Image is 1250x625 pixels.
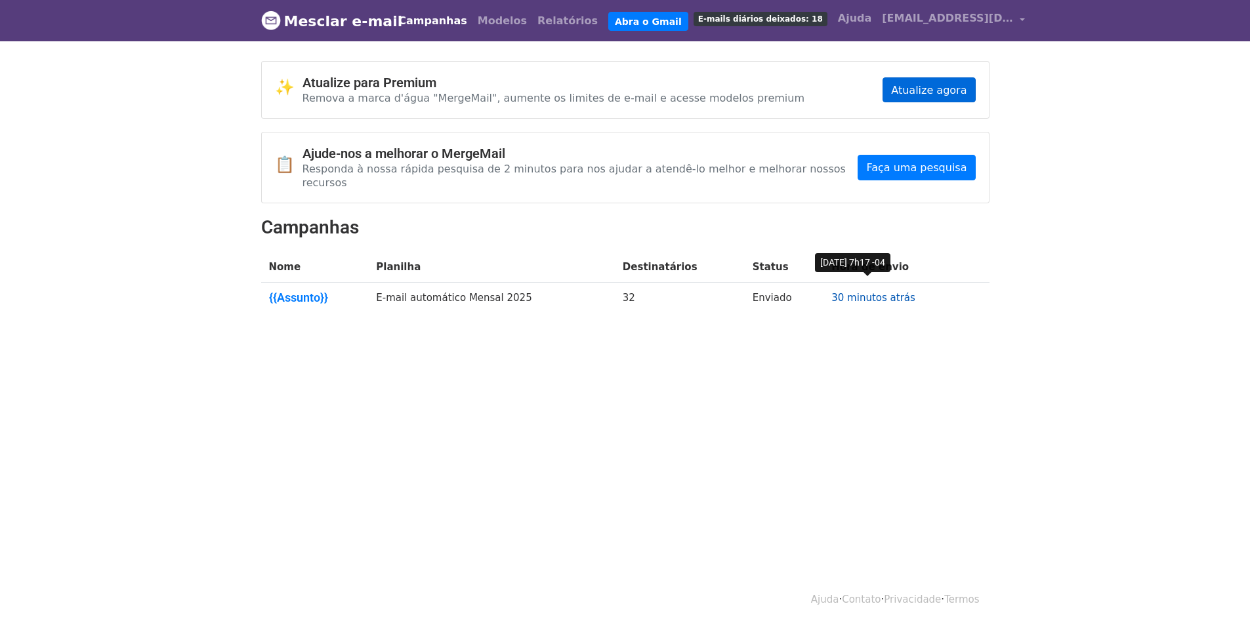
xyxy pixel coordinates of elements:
[532,8,603,34] a: Relatórios
[376,261,421,273] font: Planilha
[398,14,467,27] font: Campanhas
[884,594,941,605] a: Privacidade
[753,292,792,304] font: Enviado
[753,261,789,273] font: Status
[839,594,842,605] font: ·
[866,161,967,174] font: Faça uma pesquisa
[698,14,823,24] font: E-mails diários deixados: 18
[883,77,975,103] a: Atualize agora
[688,5,833,31] a: E-mails diários deixados: 18
[472,8,532,34] a: Modelos
[376,292,531,304] font: E-mail automático Mensal 2025
[623,292,635,304] font: 32
[284,13,403,30] font: Mesclar e-mail
[261,7,383,35] a: Mesclar e-mail
[615,16,682,26] font: Abra o Gmail
[891,83,967,96] font: Atualize agora
[838,12,872,24] font: Ajuda
[275,155,295,174] font: 📋
[881,594,885,605] font: ·
[269,261,301,273] font: Nome
[261,216,359,238] font: Campanhas
[811,594,839,605] a: Ajuda
[820,257,885,268] font: [DATE] 7h17 -04
[944,594,979,605] a: Termos
[833,5,877,31] a: Ajuda
[842,594,881,605] a: Contato
[537,14,598,27] font: Relatórios
[302,146,505,161] font: Ajude-nos a melhorar o MergeMail
[1184,562,1250,625] div: Widget de chat
[269,291,328,304] font: {{Assunto}}
[275,78,295,96] font: ✨
[302,163,846,189] font: Responda à nossa rápida pesquisa de 2 minutos para nos ajudar a atendê-lo melhor e melhorar nosso...
[623,261,698,273] font: Destinatários
[302,92,805,104] font: Remova a marca d'água "MergeMail", aumente os limites de e-mail e acesse modelos premium
[608,12,688,31] a: Abra o Gmail
[858,155,975,180] a: Faça uma pesquisa
[478,14,527,27] font: Modelos
[261,10,281,30] img: Logotipo do MergeMail
[831,292,915,304] a: 30 minutos atrás
[393,8,472,34] a: Campanhas
[882,12,1087,24] font: [EMAIL_ADDRESS][DOMAIN_NAME]
[941,594,944,605] font: ·
[269,291,361,305] a: {{Assunto}}
[1184,562,1250,625] iframe: Widget de bate-papo
[877,5,1030,36] a: [EMAIL_ADDRESS][DOMAIN_NAME]
[302,75,436,91] font: Atualize para Premium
